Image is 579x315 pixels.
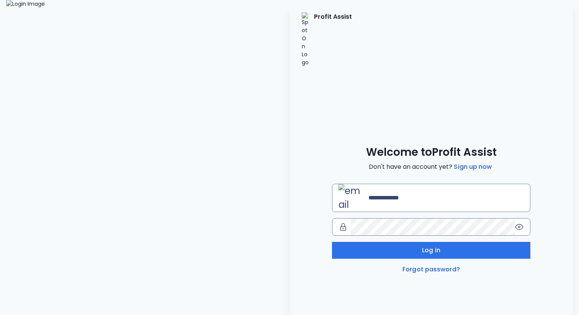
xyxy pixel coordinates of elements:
[314,12,352,67] p: Profit Assist
[369,162,493,171] span: Don't have an account yet?
[302,12,309,67] img: SpotOn Logo
[422,246,440,255] span: Log in
[452,162,493,171] a: Sign up now
[366,145,497,159] span: Welcome to Profit Assist
[339,184,365,212] img: email
[332,242,530,259] button: Log in
[401,265,461,274] a: Forgot password?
